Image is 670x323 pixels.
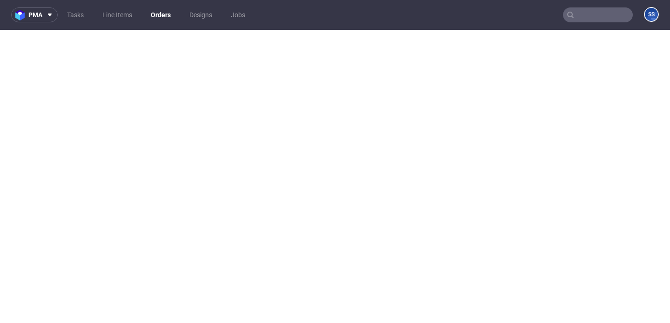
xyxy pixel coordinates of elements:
figcaption: SS [645,8,658,21]
button: pma [11,7,58,22]
span: pma [28,12,42,18]
a: Tasks [61,7,89,22]
a: Jobs [225,7,251,22]
a: Line Items [97,7,138,22]
img: logo [15,10,28,20]
a: Orders [145,7,176,22]
a: Designs [184,7,218,22]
